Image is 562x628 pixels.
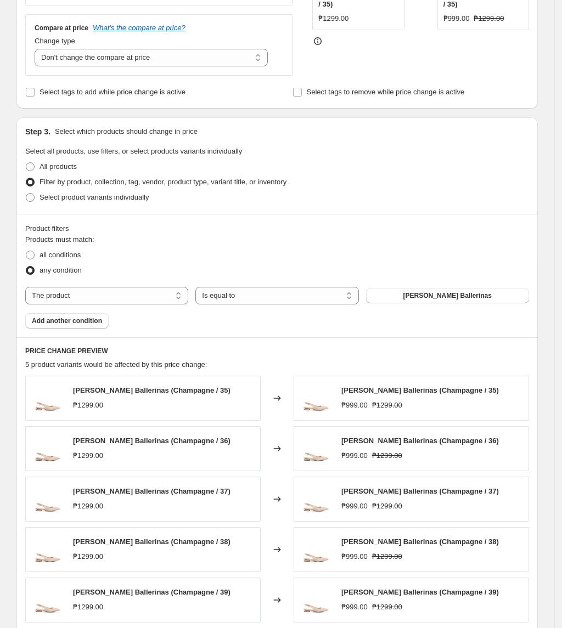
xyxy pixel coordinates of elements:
[341,487,499,495] span: [PERSON_NAME] Ballerinas (Champagne / 37)
[25,347,529,355] h6: PRICE CHANGE PREVIEW
[341,400,368,411] div: ₱999.00
[300,533,333,566] img: Aaron_Champagne_1_80x.jpg
[372,400,402,411] strike: ₱1299.00
[341,437,499,445] span: [PERSON_NAME] Ballerinas (Champagne / 36)
[300,584,333,616] img: Aaron_Champagne_1_80x.jpg
[366,288,529,303] button: Aaron Flat Ballerinas
[25,223,529,234] div: Product filters
[341,551,368,562] div: ₱999.00
[31,483,64,516] img: Aaron_Champagne_1_80x.jpg
[73,400,103,411] div: ₱1299.00
[55,126,198,137] p: Select which products should change in price
[73,437,231,445] span: [PERSON_NAME] Ballerinas (Champagne / 36)
[25,313,109,329] button: Add another condition
[73,501,103,512] div: ₱1299.00
[372,501,402,512] strike: ₱1299.00
[32,316,102,325] span: Add another condition
[73,450,103,461] div: ₱1299.00
[73,487,231,495] span: [PERSON_NAME] Ballerinas (Champagne / 37)
[31,584,64,616] img: Aaron_Champagne_1_80x.jpg
[341,602,368,613] div: ₱999.00
[31,432,64,465] img: Aaron_Champagne_1_80x.jpg
[40,251,81,259] span: all conditions
[300,382,333,415] img: Aaron_Champagne_1_80x.jpg
[341,538,499,546] span: [PERSON_NAME] Ballerinas (Champagne / 38)
[31,382,64,415] img: Aaron_Champagne_1_80x.jpg
[73,602,103,613] div: ₱1299.00
[341,450,368,461] div: ₱999.00
[318,13,349,24] div: ₱1299.00
[25,147,242,155] span: Select all products, use filters, or select products variants individually
[40,266,82,274] span: any condition
[372,450,402,461] strike: ₱1299.00
[73,538,231,546] span: [PERSON_NAME] Ballerinas (Champagne / 38)
[35,24,88,32] h3: Compare at price
[307,88,465,96] span: Select tags to remove while price change is active
[93,24,186,32] button: What's the compare at price?
[443,13,470,24] div: ₱999.00
[300,483,333,516] img: Aaron_Champagne_1_80x.jpg
[474,13,504,24] strike: ₱1299.00
[40,88,186,96] span: Select tags to add while price change is active
[35,37,75,45] span: Change type
[341,501,368,512] div: ₱999.00
[31,533,64,566] img: Aaron_Champagne_1_80x.jpg
[341,386,499,394] span: [PERSON_NAME] Ballerinas (Champagne / 35)
[40,162,77,171] span: All products
[403,291,492,300] span: [PERSON_NAME] Ballerinas
[73,588,231,596] span: [PERSON_NAME] Ballerinas (Champagne / 39)
[25,126,50,137] h2: Step 3.
[25,360,207,369] span: 5 product variants would be affected by this price change:
[40,178,286,186] span: Filter by product, collection, tag, vendor, product type, variant title, or inventory
[73,551,103,562] div: ₱1299.00
[372,551,402,562] strike: ₱1299.00
[300,432,333,465] img: Aaron_Champagne_1_80x.jpg
[341,588,499,596] span: [PERSON_NAME] Ballerinas (Champagne / 39)
[40,193,149,201] span: Select product variants individually
[25,235,94,244] span: Products must match:
[372,602,402,613] strike: ₱1299.00
[73,386,231,394] span: [PERSON_NAME] Ballerinas (Champagne / 35)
